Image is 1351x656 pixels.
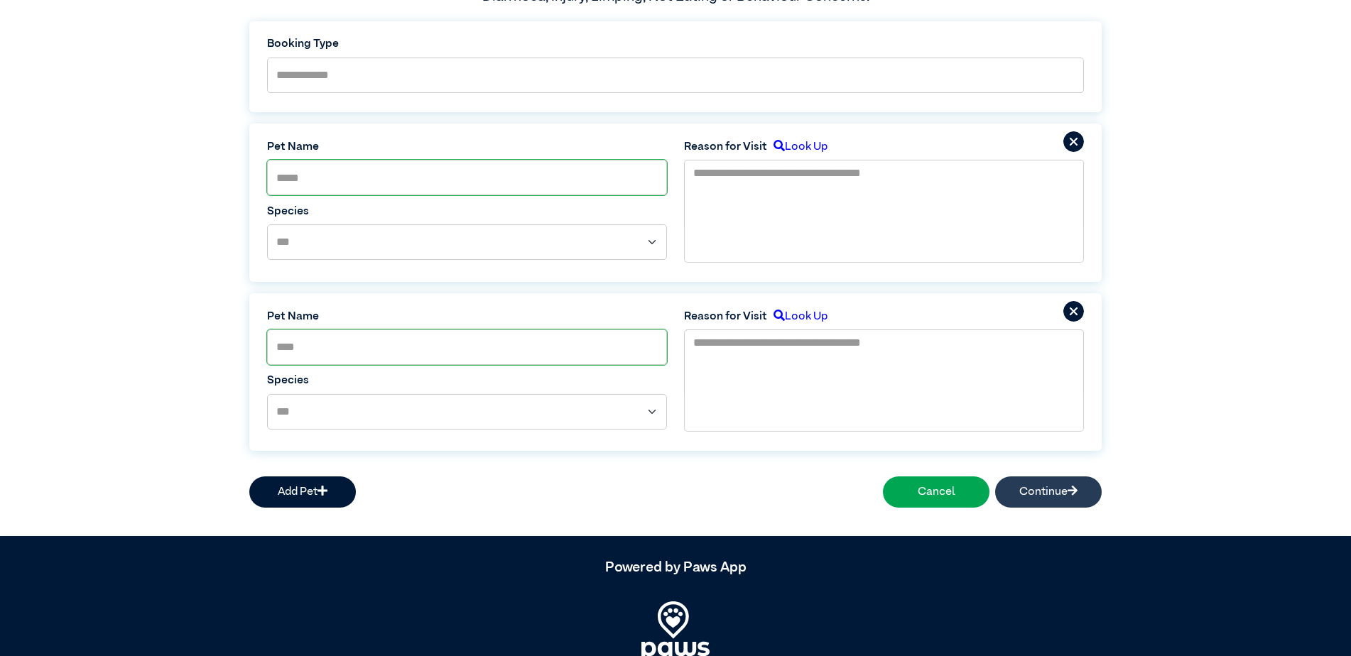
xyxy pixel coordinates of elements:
label: Booking Type [267,35,1084,53]
label: Pet Name [267,138,667,155]
label: Pet Name [267,308,667,325]
button: Continue [995,476,1102,508]
h5: Powered by Paws App [249,559,1102,576]
label: Species [267,372,667,389]
label: Reason for Visit [684,308,767,325]
label: Look Up [767,308,828,325]
button: Cancel [883,476,989,508]
label: Reason for Visit [684,138,767,155]
label: Species [267,203,667,220]
label: Look Up [767,138,828,155]
button: Add Pet [249,476,356,508]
